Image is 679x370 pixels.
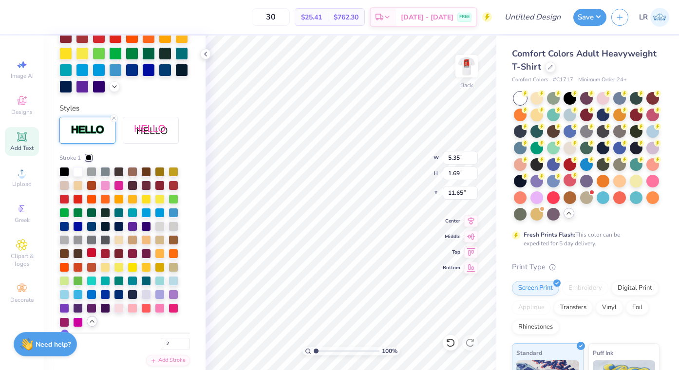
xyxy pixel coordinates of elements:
[443,264,460,271] span: Bottom
[650,8,669,27] img: Leah Reichert
[146,355,190,366] div: Add Stroke
[611,281,659,296] div: Digital Print
[578,76,627,84] span: Minimum Order: 24 +
[457,56,476,76] img: Back
[443,218,460,224] span: Center
[512,261,660,273] div: Print Type
[443,249,460,256] span: Top
[36,340,71,349] strong: Need help?
[562,281,608,296] div: Embroidery
[512,281,559,296] div: Screen Print
[59,103,190,114] div: Styles
[639,12,648,23] span: LR
[573,9,606,26] button: Save
[626,300,649,315] div: Foil
[71,125,105,136] img: Stroke
[11,72,34,80] span: Image AI
[639,8,669,27] a: LR
[497,7,568,27] input: Untitled Design
[524,231,575,239] strong: Fresh Prints Flash:
[134,124,168,136] img: Shadow
[10,296,34,304] span: Decorate
[512,76,548,84] span: Comfort Colors
[460,81,473,90] div: Back
[593,348,613,358] span: Puff Ink
[334,12,358,22] span: $762.30
[252,8,290,26] input: – –
[401,12,453,22] span: [DATE] - [DATE]
[15,216,30,224] span: Greek
[512,48,657,73] span: Comfort Colors Adult Heavyweight T-Shirt
[554,300,593,315] div: Transfers
[596,300,623,315] div: Vinyl
[524,230,643,248] div: This color can be expedited for 5 day delivery.
[512,320,559,334] div: Rhinestones
[5,252,39,268] span: Clipart & logos
[382,347,397,355] span: 100 %
[11,108,33,116] span: Designs
[553,76,573,84] span: # C1717
[512,300,551,315] div: Applique
[10,144,34,152] span: Add Text
[516,348,542,358] span: Standard
[459,14,470,20] span: FREE
[12,180,32,188] span: Upload
[59,153,81,162] span: Stroke 1
[301,12,322,22] span: $25.41
[443,233,460,240] span: Middle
